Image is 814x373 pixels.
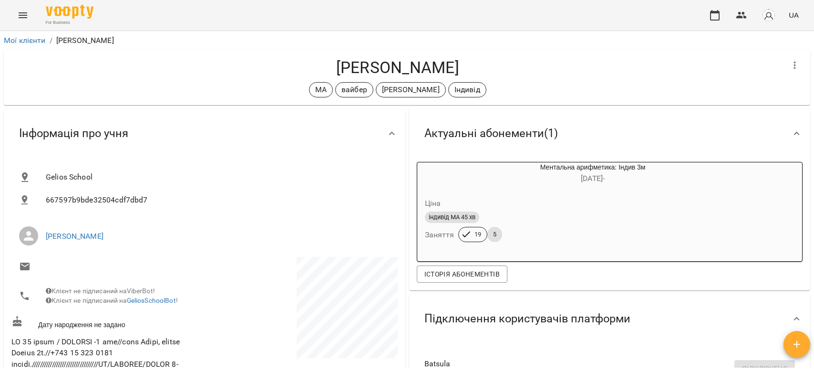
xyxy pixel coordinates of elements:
div: Ментальна арифметика: Індив 3м [417,162,463,185]
a: GeliosSchoolBot [127,297,176,304]
span: UA [789,10,799,20]
nav: breadcrumb [4,35,810,46]
h6: Ціна [425,197,441,210]
div: Актуальні абонементи(1) [409,109,811,158]
span: Історія абонементів [424,268,500,280]
span: 667597b9bde32504cdf7dbd7 [46,194,390,206]
span: Клієнт не підписаний на ! [46,297,178,304]
span: Клієнт не підписаний на ViberBot! [46,287,155,295]
img: Voopty Logo [46,5,93,19]
a: [PERSON_NAME] [46,232,103,241]
p: Індивід [454,84,480,96]
div: Підключення користувачів платформи [409,294,811,343]
h4: [PERSON_NAME] [11,58,783,77]
p: [PERSON_NAME] [56,35,114,46]
a: Мої клієнти [4,36,46,45]
p: [PERSON_NAME] [382,84,440,96]
span: Batsula [424,358,780,370]
span: Підключення користувачів платформи [424,311,630,326]
div: вайбер [335,82,373,97]
p: вайбер [341,84,367,96]
span: Актуальні абонементи ( 1 ) [424,126,558,141]
p: МА [315,84,327,96]
span: Інформація про учня [19,126,128,141]
span: Gelios School [46,171,390,183]
span: For Business [46,20,93,26]
img: avatar_s.png [762,9,775,22]
span: 19 [469,230,487,239]
button: UA [785,6,803,24]
li: / [50,35,52,46]
div: Ментальна арифметика: Індив 3м [463,162,723,185]
div: МА [309,82,333,97]
span: [DATE] - [581,174,605,183]
div: Інформація про учня [4,109,405,158]
div: Індивід [448,82,486,97]
button: Menu [11,4,34,27]
h6: Заняття [425,228,454,242]
span: 5 [487,230,502,239]
button: Ментальна арифметика: Індив 3м[DATE]- Цінаіндивід МА 45 хвЗаняття195 [417,162,723,254]
button: Історія абонементів [417,266,507,283]
span: індивід МА 45 хв [425,213,479,222]
div: [PERSON_NAME] [376,82,446,97]
div: Дату народження не задано [10,314,205,331]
